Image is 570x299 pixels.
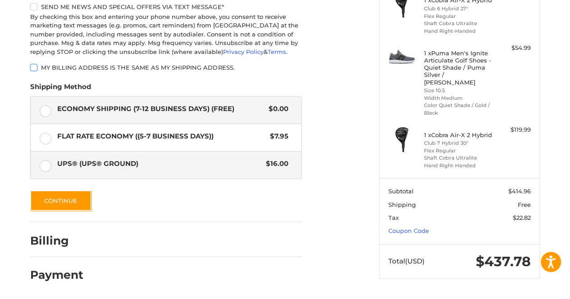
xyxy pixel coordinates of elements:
[30,64,302,71] label: My billing address is the same as my shipping address.
[30,234,83,248] h2: Billing
[424,131,493,138] h4: 1 x Cobra Air-X 2 Hybrid
[424,162,493,170] li: Hand Right-Handed
[513,214,531,221] span: $22.82
[388,187,414,195] span: Subtotal
[30,82,91,96] legend: Shipping Method
[57,104,264,114] span: Economy Shipping (7-12 Business Days) (Free)
[57,131,266,142] span: Flat Rate Economy ((5-7 Business Days))
[265,131,288,142] span: $7.95
[424,94,493,102] li: Width Medium
[424,87,493,94] li: Size 10.5
[388,227,429,234] a: Coupon Code
[424,13,493,20] li: Flex Regular
[261,159,288,169] span: $16.00
[424,154,493,162] li: Shaft Cobra Ultralite
[30,3,302,10] label: Send me news and special offers via text message*
[424,20,493,27] li: Shaft Cobra Ultralite
[424,102,493,116] li: Color Quiet Shade / Gold / Black
[57,159,262,169] span: UPS® (UPS® Ground)
[518,201,531,208] span: Free
[495,125,531,134] div: $119.99
[223,48,264,55] a: Privacy Policy
[30,268,83,282] h2: Payment
[30,13,302,57] div: By checking this box and entering your phone number above, you consent to receive marketing text ...
[268,48,286,55] a: Terms
[388,201,416,208] span: Shipping
[424,147,493,155] li: Flex Regular
[264,104,288,114] span: $0.00
[424,139,493,147] li: Club 7 Hybrid 30°
[388,214,399,221] span: Tax
[508,187,531,195] span: $414.96
[424,49,493,86] h4: 1 x Puma Men's Ignite Articulate Golf Shoes - Quiet Shade / Puma Silver / [PERSON_NAME]
[496,275,570,299] iframe: Google Customer Reviews
[476,253,531,270] span: $437.78
[424,27,493,35] li: Hand Right-Handed
[30,190,91,211] button: Continue
[495,44,531,53] div: $54.99
[388,257,424,265] span: Total (USD)
[424,5,493,13] li: Club 6 Hybrid 27°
